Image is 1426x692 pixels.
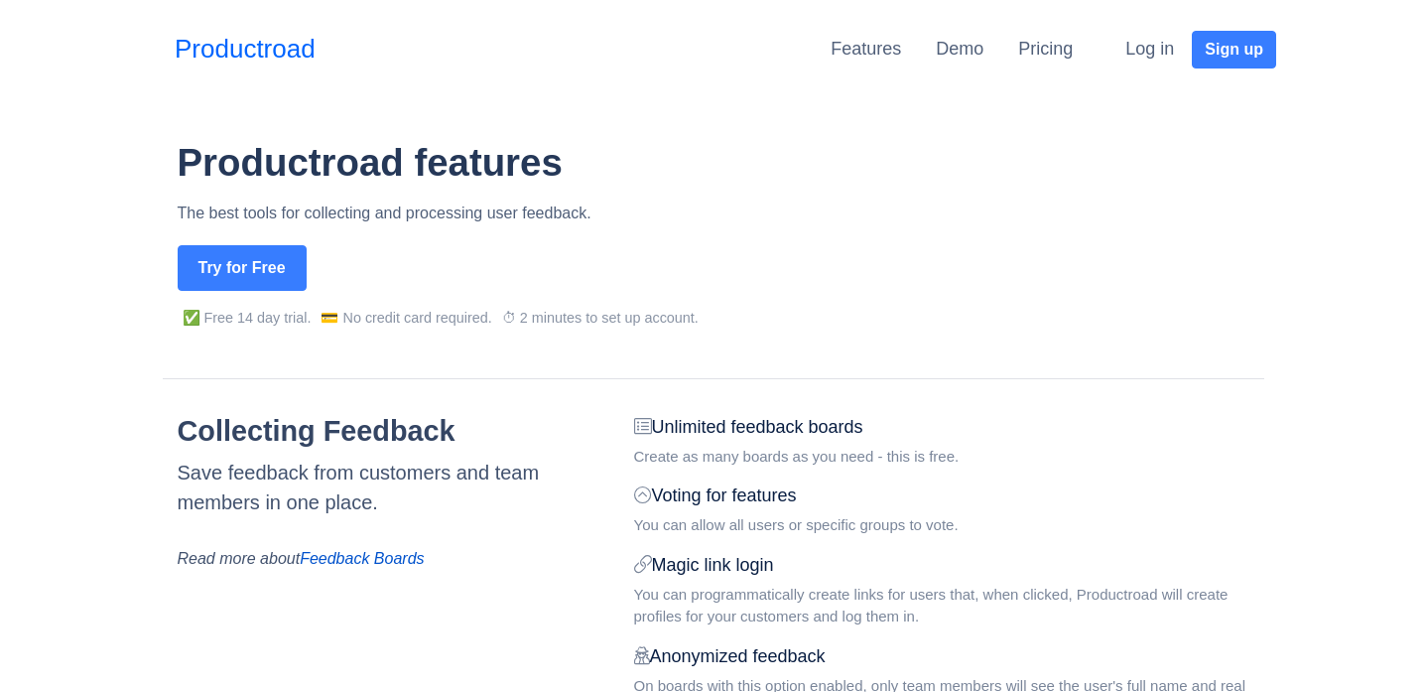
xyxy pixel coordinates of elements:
div: Unlimited feedback boards [634,414,1264,441]
span: 💳 No credit card required. [321,310,491,326]
p: The best tools for collecting and processing user feedback. [178,202,1264,225]
a: Feedback Boards [300,550,424,567]
div: You can allow all users or specific groups to vote. [634,514,1264,537]
div: Create as many boards as you need - this is free. [634,446,1264,469]
h2: Collecting Feedback [178,414,619,449]
a: Features [831,39,901,59]
div: Save feedback from customers and team members in one place. [178,458,597,517]
span: ✅ Free 14 day trial. [183,310,312,326]
div: Read more about [178,547,597,571]
div: Voting for features [634,483,1264,509]
a: Productroad [175,30,316,69]
div: You can programmatically create links for users that, when clicked, Productroad will create profi... [634,584,1264,628]
a: Demo [936,39,983,59]
span: ⏱ 2 minutes to set up account. [502,310,699,326]
a: Pricing [1018,39,1073,59]
button: Log in [1112,29,1187,69]
div: Anonymized feedback [634,643,1264,670]
h1: Productroad features [178,140,1264,186]
div: Magic link login [634,552,1264,579]
button: Try for Free [178,245,307,291]
button: Sign up [1192,31,1276,69]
